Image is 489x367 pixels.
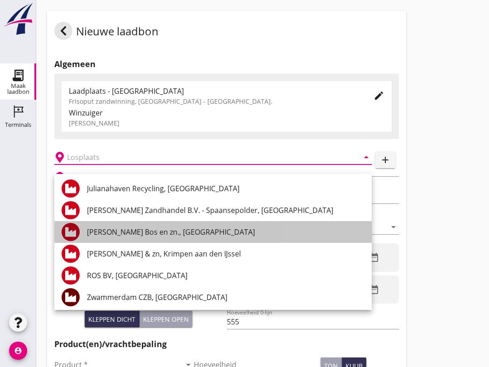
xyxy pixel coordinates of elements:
[69,172,115,180] h2: Beladen vaartuig
[87,183,364,194] div: Julianahaven Recycling, [GEOGRAPHIC_DATA]
[54,22,158,43] div: Nieuwe laadbon
[388,222,399,232] i: arrow_drop_down
[143,314,189,324] div: Kleppen open
[69,86,359,97] div: Laadplaats - [GEOGRAPHIC_DATA]
[2,2,34,36] img: logo-small.a267ee39.svg
[361,152,372,163] i: arrow_drop_down
[87,292,364,303] div: Zwammerdam CZB, [GEOGRAPHIC_DATA]
[369,252,379,263] i: date_range
[69,107,384,118] div: Winzuiger
[227,314,399,329] input: Hoeveelheid 0-lijn
[87,248,364,259] div: [PERSON_NAME] & zn, Krimpen aan den IJssel
[54,58,399,70] h2: Algemeen
[87,205,364,216] div: [PERSON_NAME] Zandhandel B.V. - Spaansepolder, [GEOGRAPHIC_DATA]
[85,311,139,327] button: Kleppen dicht
[67,150,346,164] input: Losplaats
[88,314,135,324] div: Kleppen dicht
[374,90,384,101] i: edit
[9,342,27,360] i: account_circle
[139,311,192,327] button: Kleppen open
[5,122,31,128] div: Terminals
[369,284,379,295] i: date_range
[87,227,364,237] div: [PERSON_NAME] Bos en zn., [GEOGRAPHIC_DATA]
[87,270,364,281] div: ROS BV, [GEOGRAPHIC_DATA]
[54,338,399,350] h2: Product(en)/vrachtbepaling
[69,97,359,106] div: Frisoput zandwinning, [GEOGRAPHIC_DATA] - [GEOGRAPHIC_DATA].
[380,155,391,165] i: add
[69,118,384,128] div: [PERSON_NAME]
